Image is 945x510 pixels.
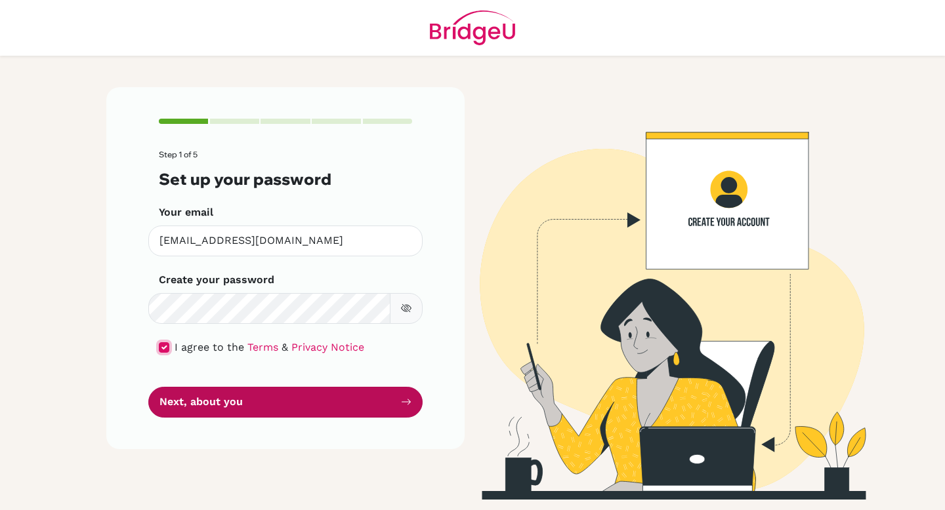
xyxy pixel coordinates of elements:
[148,226,423,256] input: Insert your email*
[148,387,423,418] button: Next, about you
[291,341,364,353] a: Privacy Notice
[159,272,274,288] label: Create your password
[175,341,244,353] span: I agree to the
[247,341,278,353] a: Terms
[282,341,288,353] span: &
[159,205,213,220] label: Your email
[159,170,412,189] h3: Set up your password
[159,149,198,159] span: Step 1 of 5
